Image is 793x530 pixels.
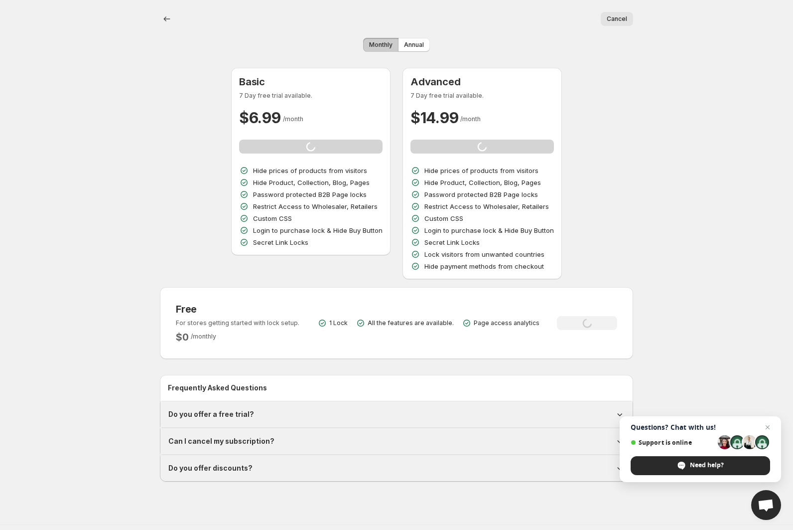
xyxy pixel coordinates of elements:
[631,423,770,431] span: Questions? Chat with us!
[253,201,378,211] p: Restrict Access to Wholesaler, Retailers
[690,461,724,470] span: Need help?
[460,115,481,123] span: / month
[474,319,539,327] p: Page access analytics
[168,463,253,473] h1: Do you offer discounts?
[410,108,458,128] h2: $ 14.99
[424,177,541,187] p: Hide Product, Collection, Blog, Pages
[253,177,370,187] p: Hide Product, Collection, Blog, Pages
[239,76,383,88] h3: Basic
[253,237,308,247] p: Secret Link Locks
[160,12,174,26] button: back
[253,166,367,176] p: Hide prices of products from visitors
[253,213,292,223] p: Custom CSS
[424,166,538,176] p: Hide prices of products from visitors
[191,333,216,340] span: / monthly
[751,490,781,520] a: Open chat
[369,41,393,49] span: Monthly
[424,189,538,199] p: Password protected B2B Page locks
[168,436,274,446] h1: Can I cancel my subscription?
[410,76,554,88] h3: Advanced
[424,237,480,247] p: Secret Link Locks
[253,225,383,235] p: Login to purchase lock & Hide Buy Button
[631,456,770,475] span: Need help?
[424,213,463,223] p: Custom CSS
[168,383,625,393] h2: Frequently Asked Questions
[368,319,454,327] p: All the features are available.
[424,201,549,211] p: Restrict Access to Wholesaler, Retailers
[176,319,299,327] p: For stores getting started with lock setup.
[329,319,348,327] p: 1 Lock
[239,108,281,128] h2: $ 6.99
[424,249,544,259] p: Lock visitors from unwanted countries
[424,225,554,235] p: Login to purchase lock & Hide Buy Button
[398,38,430,52] button: Annual
[176,303,299,315] h3: Free
[404,41,424,49] span: Annual
[607,15,627,23] span: Cancel
[168,409,254,419] h1: Do you offer a free trial?
[176,331,189,343] h2: $ 0
[253,189,367,199] p: Password protected B2B Page locks
[410,92,554,100] p: 7 Day free trial available.
[239,92,383,100] p: 7 Day free trial available.
[631,439,714,446] span: Support is online
[283,115,303,123] span: / month
[601,12,633,26] button: Cancel
[424,261,544,271] p: Hide payment methods from checkout
[363,38,398,52] button: Monthly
